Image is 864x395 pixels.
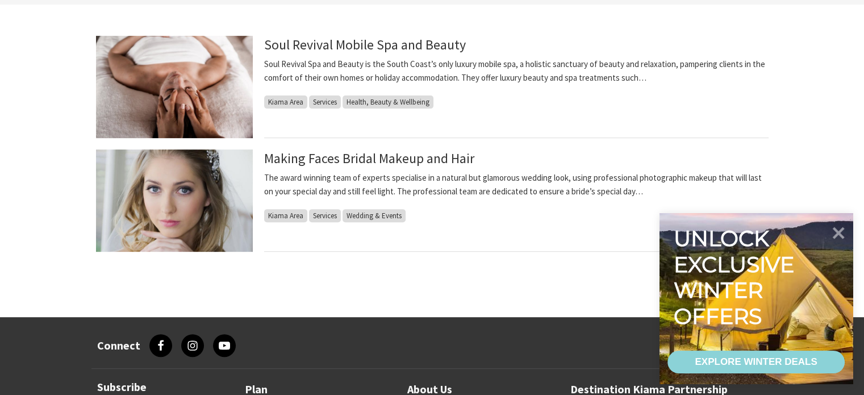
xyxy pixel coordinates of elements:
[96,36,253,138] img: Soul Revival Spa and Beauty - Massage
[695,351,817,373] div: EXPLORE WINTER DEALS
[264,149,474,167] a: Making Faces Bridal Makeup and Hair
[309,95,341,109] span: Services
[343,95,433,109] span: Health, Beauty & Wellbeing
[97,380,216,394] h3: Subscribe
[97,339,140,352] h3: Connect
[264,95,307,109] span: Kiama Area
[264,57,769,85] p: Soul Revival Spa and Beauty is the South Coast’s only luxury mobile spa, a holistic sanctuary of ...
[264,36,466,53] a: Soul Revival Mobile Spa and Beauty
[667,351,845,373] a: EXPLORE WINTER DEALS
[96,149,253,252] img: Leah
[309,209,341,222] span: Services
[264,209,307,222] span: Kiama Area
[264,171,769,198] p: The award winning team of experts specialise in a natural but glamorous wedding look, using profe...
[674,226,799,329] div: Unlock exclusive winter offers
[343,209,406,222] span: Wedding & Events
